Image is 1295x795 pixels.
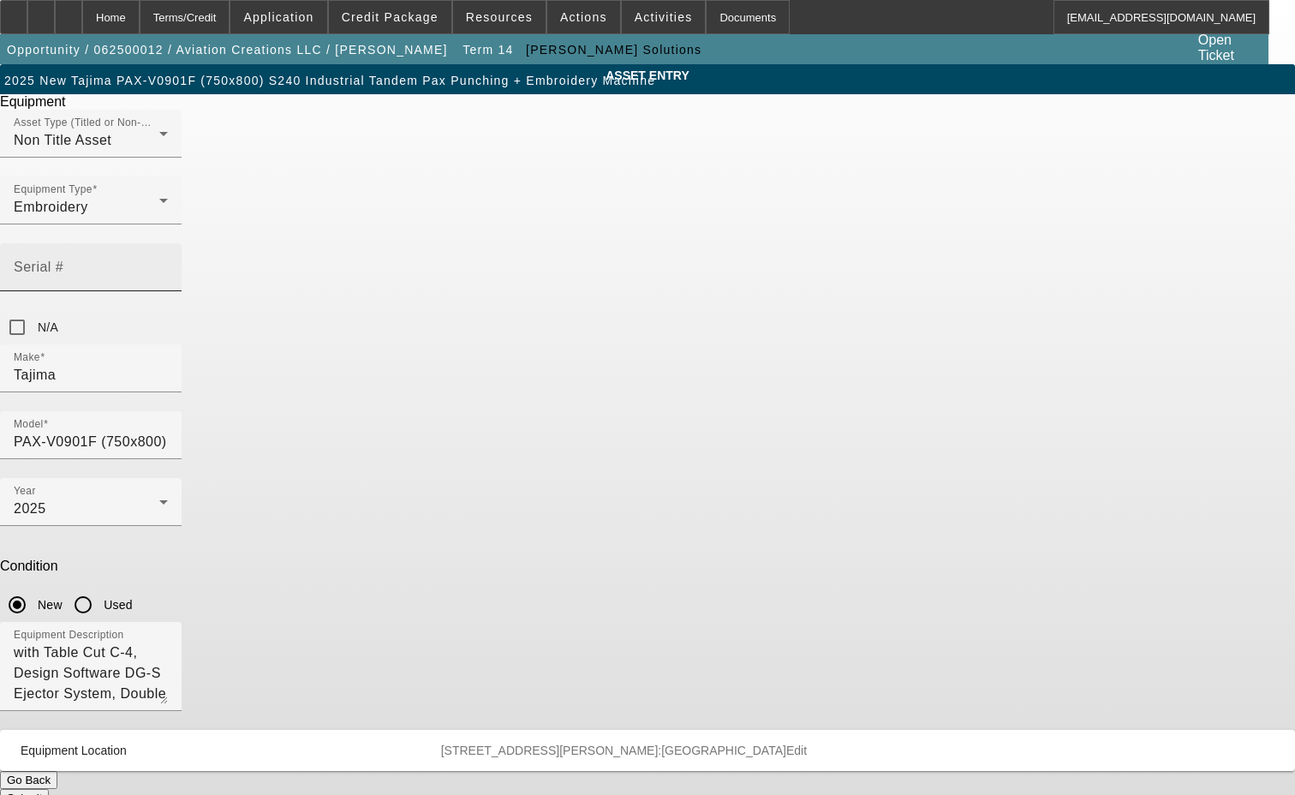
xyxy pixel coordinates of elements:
[100,596,133,613] label: Used
[243,10,313,24] span: Application
[622,1,706,33] button: Activities
[1227,10,1279,20] span: Delete asset
[342,10,439,24] span: Credit Package
[14,200,88,214] span: Embroidery
[14,501,46,516] span: 2025
[14,184,92,195] mat-label: Equipment Type
[560,10,607,24] span: Actions
[34,319,58,336] label: N/A
[14,133,111,147] span: Non Title Asset
[14,630,124,641] mat-label: Equipment Description
[230,1,326,33] button: Application
[7,43,448,57] span: Opportunity / 062500012 / Aviation Creations LLC / [PERSON_NAME]
[34,596,63,613] label: New
[786,744,807,757] span: Edit
[14,260,63,274] mat-label: Serial #
[635,10,693,24] span: Activities
[329,1,451,33] button: Credit Package
[453,1,546,33] button: Resources
[462,43,513,57] span: Term 14
[547,1,620,33] button: Actions
[14,352,40,363] mat-label: Make
[4,74,655,87] span: 2025 New Tajima PAX-V0901F (750x800) S240 Industrial Tandem Pax Punching + Embroidery Machine
[441,744,786,757] span: [STREET_ADDRESS][PERSON_NAME]:[GEOGRAPHIC_DATA]
[14,117,171,129] mat-label: Asset Type (Titled or Non-Titled)
[458,34,517,65] button: Term 14
[522,34,706,65] button: [PERSON_NAME] Solutions
[526,43,701,57] span: [PERSON_NAME] Solutions
[1191,26,1267,70] a: Open Ticket
[14,419,44,430] mat-label: Model
[21,744,127,757] span: Equipment Location
[466,10,533,24] span: Resources
[14,486,36,497] mat-label: Year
